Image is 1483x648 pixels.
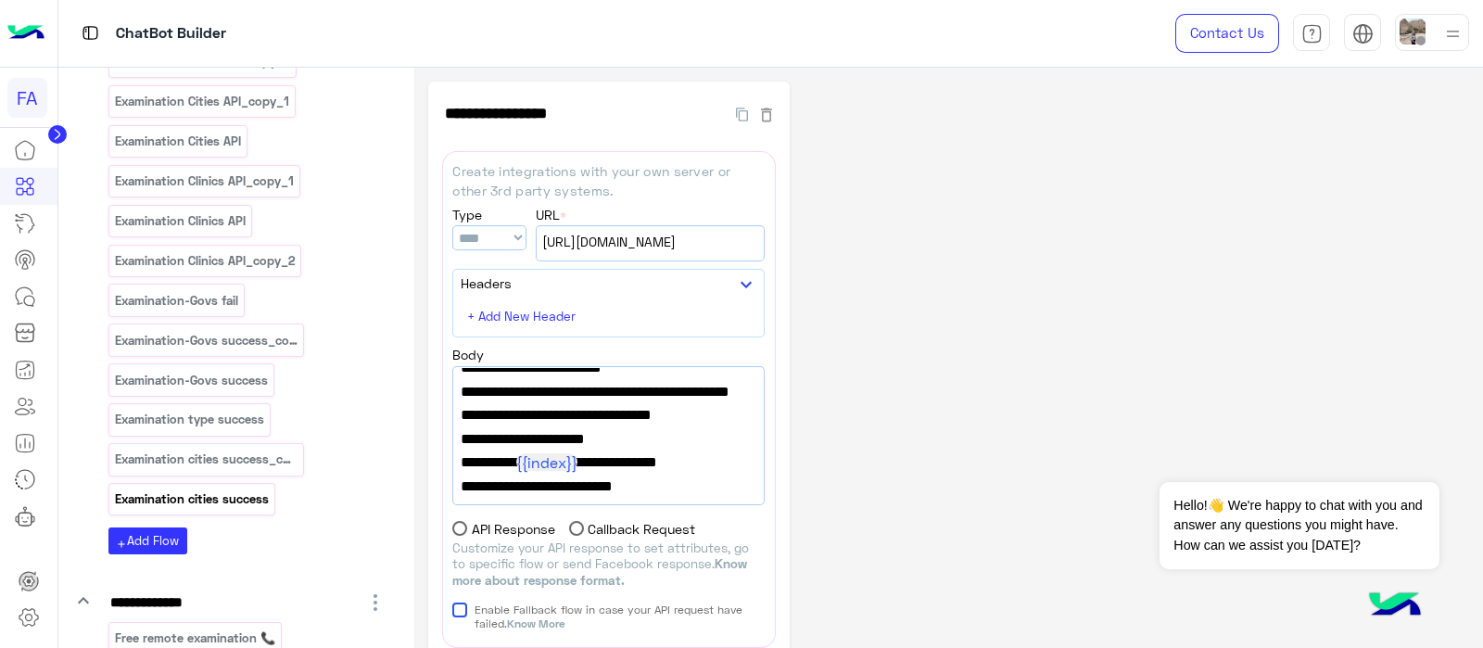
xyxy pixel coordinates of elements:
span: "text_message":"text_message", [461,427,756,451]
button: keyboard_arrow_down [735,273,757,297]
button: addAdd Flow [108,527,187,554]
p: Examination Cities API [113,131,242,152]
p: Create integrations with your own server or other 3rd party systems. [452,161,765,201]
img: userImage [1400,19,1426,44]
button: Delete Flow [757,103,776,124]
span: {{index}} [516,453,577,471]
span: "sheet_range":"A2:Z", [461,356,756,380]
p: ChatBot Builder [116,21,226,46]
span: Hello!👋 We're happy to chat with you and answer any questions you might have. How can we assist y... [1160,482,1439,569]
p: Examination Clinics API [113,210,247,232]
img: hulul-logo.png [1363,574,1427,639]
i: keyboard_arrow_down [735,273,757,296]
p: Examination type success [113,409,265,430]
label: Type [452,205,482,224]
img: profile [1441,22,1464,45]
img: tab [79,21,102,44]
i: add [116,539,127,550]
p: Examination-Govs success [113,370,269,391]
div: FA [7,78,47,118]
p: Examination cities success_copy_1 [113,449,298,470]
span: [URL][DOMAIN_NAME] [542,232,758,252]
img: tab [1301,23,1323,44]
a: tab [1293,14,1330,53]
span: "failure_flow_name":"Examination-Govs fail", [461,380,756,427]
img: tab [1352,23,1374,44]
a: Know More [507,616,564,630]
span: "index_attribute_name":"index", [461,475,756,499]
p: Examination-Govs fail [113,290,239,311]
p: Examination-Govs success_copy_1 [113,330,298,351]
button: Duplicate Flow [727,103,757,124]
p: Examination Clinics API_copy_2 [113,250,296,272]
p: Examination cities success [113,489,270,510]
label: Callback Request [569,519,696,539]
i: keyboard_arrow_down [72,590,95,612]
label: Headers [461,273,512,293]
a: Contact Us [1175,14,1279,53]
span: "Type":"عيادات خارجيه", [461,498,756,522]
p: Examination Cities API_copy_1 [113,91,290,112]
a: Know more about response format. [452,556,747,588]
img: Logo [7,14,44,53]
label: Body [452,345,484,364]
button: + Add New Header [461,303,586,330]
span: "index": , [461,451,756,475]
label: API Response [452,519,555,539]
label: URL [536,205,566,224]
p: Examination Clinics API_copy_1 [113,171,295,192]
span: Enable Fallback flow in case your API request have failed. [475,603,766,630]
p: Customize your API response to set attributes, go to specific flow or send Facebook response. [452,540,765,590]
